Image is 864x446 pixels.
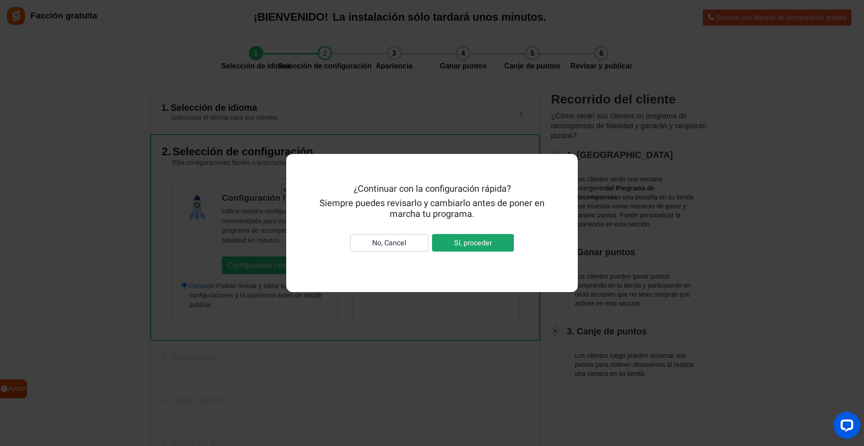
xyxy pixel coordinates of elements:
[354,182,511,195] font: ¿Continuar con la configuración rápida?
[350,234,428,252] button: No, Cancel
[372,238,406,248] font: No, Cancel
[319,197,544,221] font: Siempre puedes revisarlo y cambiarlo antes de poner en marcha tu programa.
[432,234,514,252] button: Sí, proceder
[826,408,864,446] iframe: Widget de chat LiveChat
[454,238,492,248] font: Sí, proceder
